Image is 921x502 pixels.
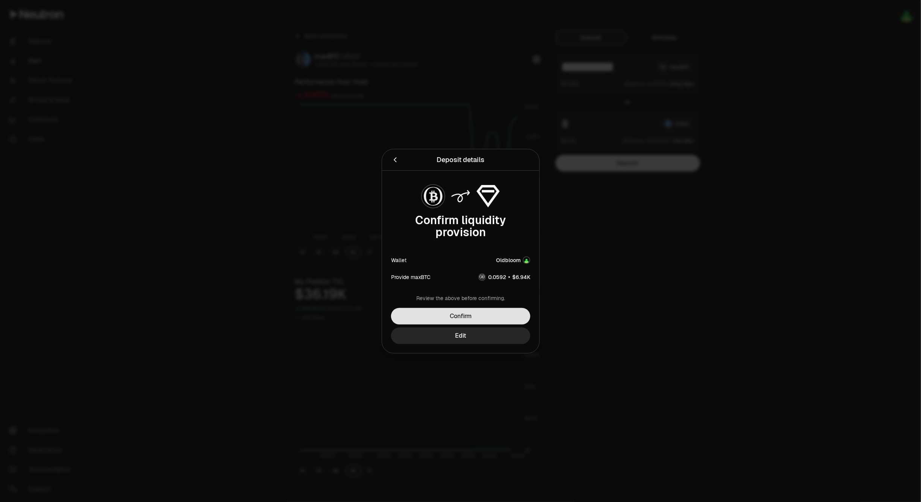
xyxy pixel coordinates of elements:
div: Deposit details [437,155,484,165]
img: maxBTC Logo [422,185,445,208]
img: Account Image [524,257,530,263]
button: Back [391,155,399,165]
button: OldbloomAccount Image [496,256,530,264]
div: Provide maxBTC [391,273,431,281]
img: maxBTC Logo [479,274,485,280]
div: Review the above before confirming. [391,294,530,302]
button: Confirm [391,308,530,325]
div: Wallet [391,256,406,264]
div: Confirm liquidity provision [391,214,530,238]
div: Oldbloom [496,256,521,264]
button: Edit [391,328,530,344]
